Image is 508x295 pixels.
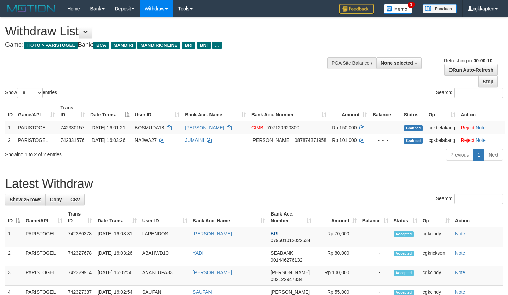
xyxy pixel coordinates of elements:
td: PARISTOGEL [23,227,65,247]
td: [DATE] 16:03:26 [95,247,140,266]
span: Show 25 rows [10,197,41,202]
th: Trans ID: activate to sort column ascending [65,208,95,227]
td: 742327678 [65,247,95,266]
a: 1 [473,149,484,161]
span: Accepted [394,270,414,276]
h4: Game: Bank: [5,42,332,48]
th: Bank Acc. Name: activate to sort column ascending [190,208,268,227]
input: Search: [454,194,503,204]
img: Button%20Memo.svg [384,4,412,14]
td: 742330378 [65,227,95,247]
a: SAUFAN [193,289,212,295]
div: PGA Site Balance / [327,57,376,69]
td: cgkcindy [420,227,452,247]
a: Note [455,270,465,275]
span: Accepted [394,231,414,237]
a: Run Auto-Refresh [444,64,498,76]
span: None selected [381,60,413,66]
label: Show entries [5,88,57,98]
td: PARISTOGEL [15,121,58,134]
span: Rp 101.000 [332,137,357,143]
span: CIMB [251,125,263,130]
span: [PERSON_NAME] [251,137,291,143]
td: [DATE] 16:03:31 [95,227,140,247]
th: Trans ID: activate to sort column ascending [58,102,87,121]
td: PARISTOGEL [23,247,65,266]
span: Copy 079501012022534 to clipboard [271,238,310,243]
th: Action [452,208,503,227]
th: Action [458,102,505,121]
td: - [360,266,391,286]
th: Bank Acc. Number: activate to sort column ascending [268,208,314,227]
span: Copy 082122947334 to clipboard [271,277,302,282]
td: 2 [5,134,15,146]
th: ID: activate to sort column descending [5,208,23,227]
a: CSV [66,194,85,205]
td: PARISTOGEL [15,134,58,146]
th: Bank Acc. Number: activate to sort column ascending [249,102,329,121]
a: JUMAINI [185,137,204,143]
a: Stop [478,76,498,87]
span: 1 [408,2,415,8]
input: Search: [454,88,503,98]
a: Note [476,125,486,130]
td: cgkcindy [420,266,452,286]
td: 2 [5,247,23,266]
a: Reject [461,137,475,143]
th: Amount: activate to sort column ascending [314,208,360,227]
strong: 00:00:10 [473,58,492,63]
img: Feedback.jpg [339,4,374,14]
span: BRI [182,42,195,49]
td: Rp 70,000 [314,227,360,247]
th: ID [5,102,15,121]
td: ABAHWD10 [140,247,190,266]
span: Grabbed [404,125,423,131]
span: NAJWA27 [135,137,157,143]
td: - [360,247,391,266]
a: [PERSON_NAME] [185,125,224,130]
div: - - - [373,137,398,144]
h1: Withdraw List [5,25,332,38]
a: Show 25 rows [5,194,46,205]
th: Date Trans.: activate to sort column descending [88,102,132,121]
th: Bank Acc. Name: activate to sort column ascending [182,102,249,121]
td: 3 [5,266,23,286]
span: MANDIRIONLINE [137,42,180,49]
th: Balance [370,102,401,121]
td: · [458,121,505,134]
span: BOSMUDA18 [135,125,164,130]
span: [DATE] 16:01:21 [90,125,125,130]
div: Showing 1 to 2 of 2 entries [5,148,206,158]
td: Rp 80,000 [314,247,360,266]
span: [PERSON_NAME] [271,270,310,275]
span: Accepted [394,251,414,256]
span: MANDIRI [111,42,136,49]
th: Game/API: activate to sort column ascending [23,208,65,227]
img: panduan.png [423,4,457,13]
span: BNI [197,42,211,49]
td: 1 [5,121,15,134]
span: ITOTO > PARISTOGEL [24,42,78,49]
div: - - - [373,124,398,131]
span: CSV [70,197,80,202]
td: LAPENDOS [140,227,190,247]
h1: Latest Withdraw [5,177,503,191]
th: Amount: activate to sort column ascending [329,102,370,121]
th: Op: activate to sort column ascending [420,208,452,227]
span: 742330157 [60,125,84,130]
th: User ID: activate to sort column ascending [132,102,182,121]
th: Balance: activate to sort column ascending [360,208,391,227]
td: - [360,227,391,247]
span: [DATE] 16:03:26 [90,137,125,143]
a: Previous [446,149,473,161]
a: YADI [193,250,204,256]
span: Grabbed [404,138,423,144]
a: Reject [461,125,475,130]
td: cgkbelakang [426,121,458,134]
label: Search: [436,88,503,98]
th: User ID: activate to sort column ascending [140,208,190,227]
a: [PERSON_NAME] [193,231,232,236]
a: Note [455,250,465,256]
span: BCA [93,42,109,49]
a: Copy [45,194,66,205]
